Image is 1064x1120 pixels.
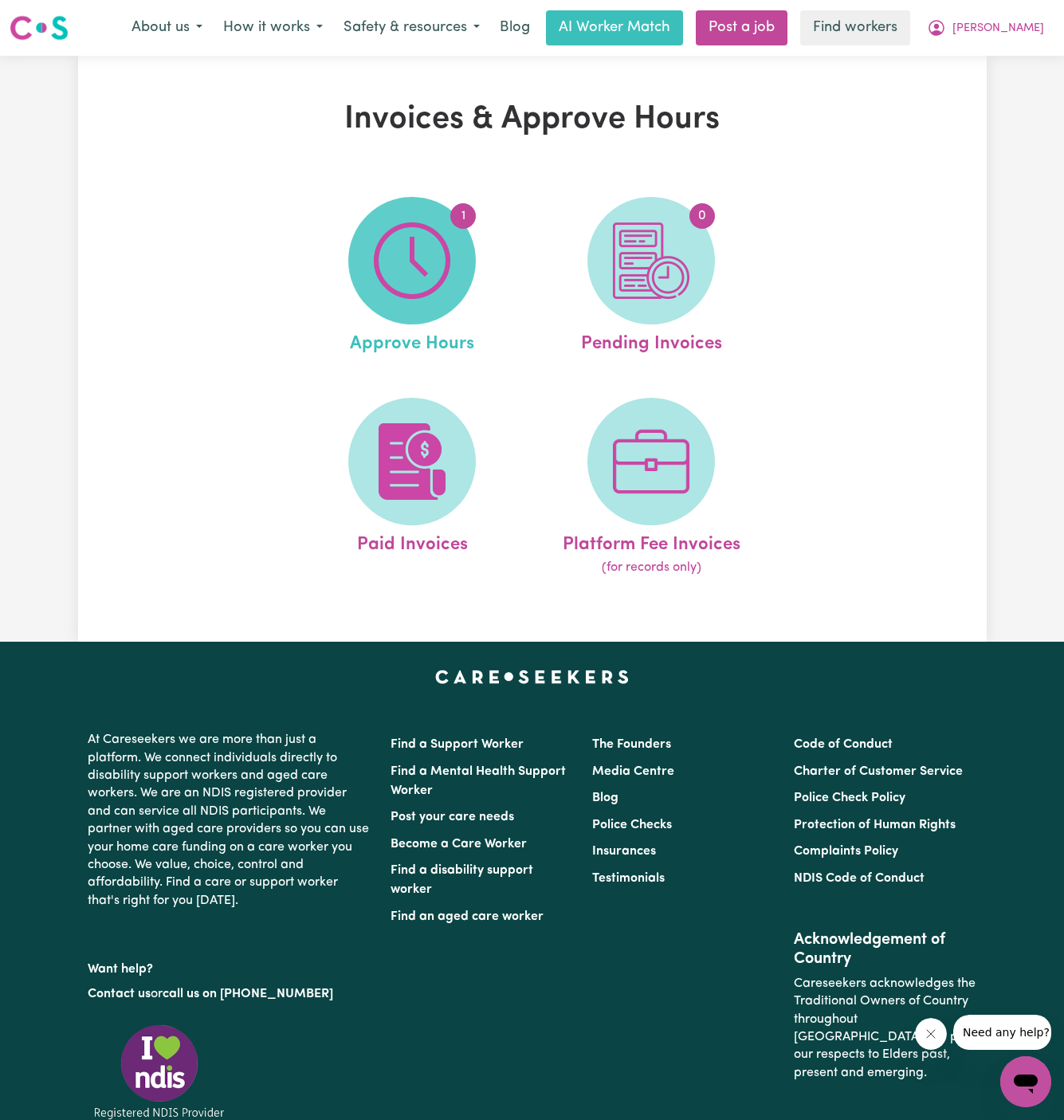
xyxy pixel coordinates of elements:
a: Protection of Human Rights [794,819,956,831]
span: Platform Fee Invoices [563,525,740,559]
a: Post your care needs [391,811,514,823]
span: 0 [689,203,715,229]
a: Approve Hours [297,197,527,358]
a: Complaints Policy [794,845,898,858]
a: Post a job [696,10,787,45]
a: Find a disability support worker [391,864,533,896]
p: At Careseekers we are more than just a platform. We connect individuals directly to disability su... [88,725,371,916]
span: Pending Invoices [581,324,722,358]
a: Police Checks [592,819,672,831]
a: Pending Invoices [536,197,766,358]
h2: Acknowledgement of Country [794,930,976,969]
button: About us [121,11,213,45]
h1: Invoices & Approve Hours [239,100,826,139]
span: 1 [450,203,476,229]
a: Find workers [800,10,910,45]
span: [PERSON_NAME] [952,20,1044,37]
a: Charter of Customer Service [794,765,963,778]
a: AI Worker Match [546,10,683,45]
a: Find a Support Worker [391,738,524,751]
p: Careseekers acknowledges the Traditional Owners of Country throughout [GEOGRAPHIC_DATA]. We pay o... [794,969,976,1088]
a: Become a Care Worker [391,838,527,851]
a: call us on [PHONE_NUMBER] [163,988,333,1000]
a: Paid Invoices [297,398,527,578]
a: Careseekers logo [10,10,69,46]
a: NDIS Code of Conduct [794,872,925,885]
p: or [88,979,371,1009]
button: How it works [213,11,333,45]
a: Find a Mental Health Support Worker [391,765,566,797]
a: Code of Conduct [794,738,893,751]
iframe: Button to launch messaging window [1000,1056,1051,1107]
button: Safety & resources [333,11,490,45]
a: The Founders [592,738,671,751]
span: (for records only) [602,558,701,577]
a: Careseekers home page [435,670,629,683]
a: Testimonials [592,872,665,885]
iframe: Close message [915,1018,947,1050]
a: Insurances [592,845,656,858]
a: Blog [490,10,540,45]
span: Approve Hours [350,324,474,358]
a: Platform Fee Invoices(for records only) [536,398,766,578]
img: Careseekers logo [10,14,69,42]
a: Blog [592,792,618,804]
span: Paid Invoices [357,525,468,559]
a: Media Centre [592,765,674,778]
p: Want help? [88,954,371,978]
iframe: Message from company [953,1015,1051,1050]
a: Find an aged care worker [391,910,544,923]
a: Police Check Policy [794,792,905,804]
button: My Account [917,11,1054,45]
a: Contact us [88,988,151,1000]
